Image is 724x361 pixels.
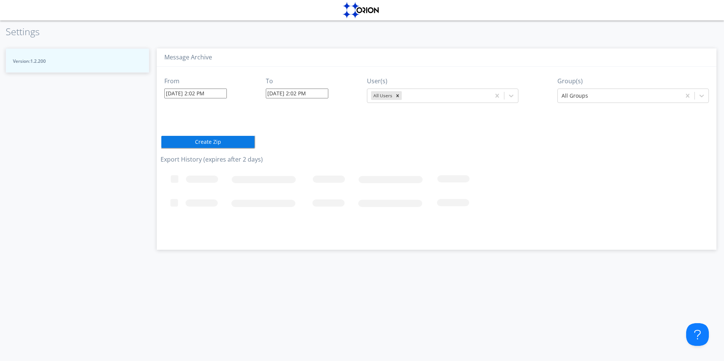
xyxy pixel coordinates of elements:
div: All Users [371,91,393,100]
h3: From [164,78,227,85]
button: Version:1.2.200 [6,48,149,73]
div: Remove All Users [393,91,402,100]
span: Version: 1.2.200 [13,58,142,64]
iframe: Toggle Customer Support [686,323,709,346]
h3: To [266,78,328,85]
button: Create Zip [161,135,255,149]
h3: User(s) [367,78,518,85]
h3: Export History (expires after 2 days) [161,156,713,163]
h3: Group(s) [557,78,709,85]
h3: Message Archive [164,54,709,61]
